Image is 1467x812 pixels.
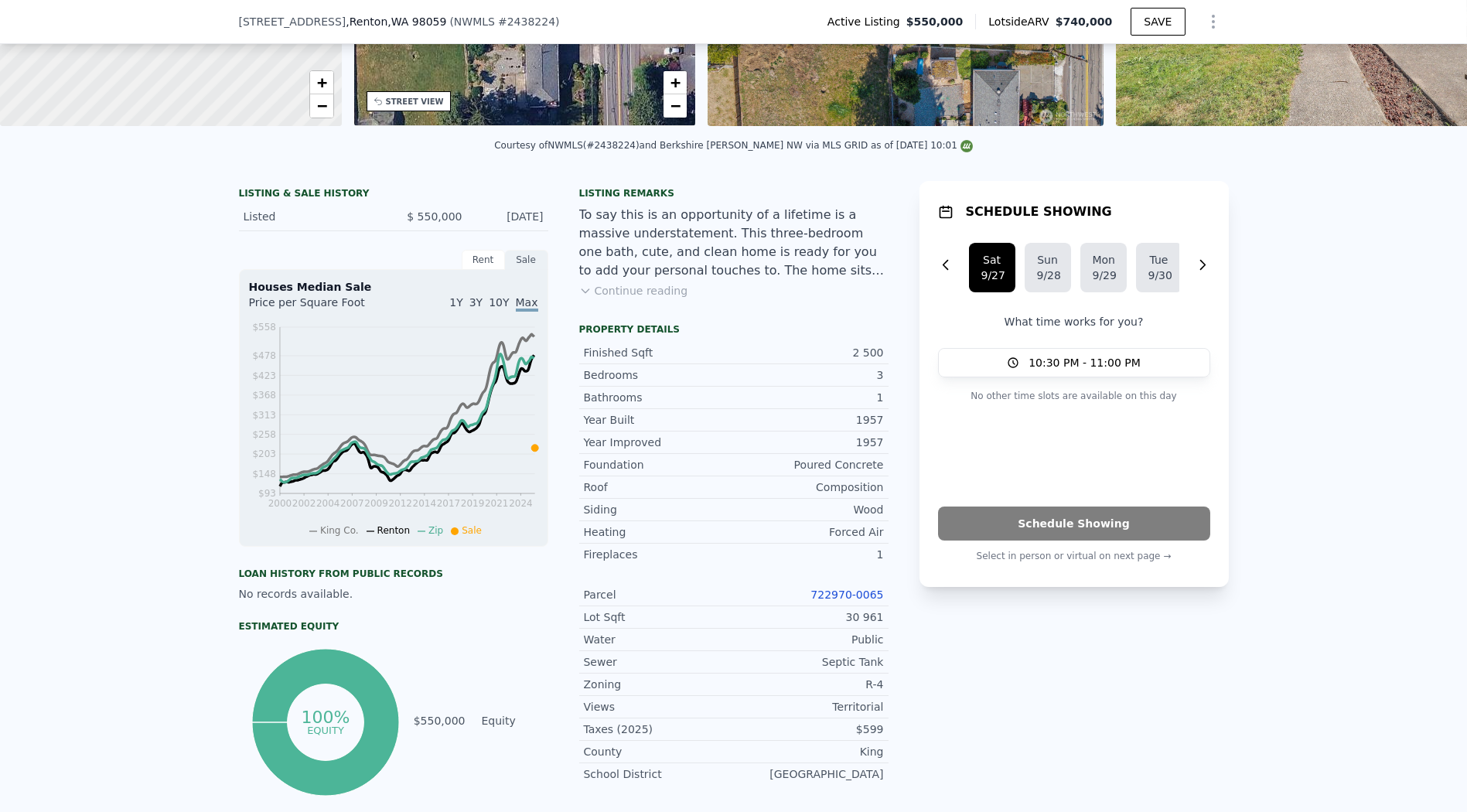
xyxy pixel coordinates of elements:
button: SAVE [1131,8,1185,36]
tspan: $313 [252,410,276,421]
div: To say this is an opportunity of a lifetime is a massive understatement. This three-bedroom one b... [579,206,889,280]
span: $ 550,000 [407,210,462,223]
div: Forced Air [734,524,884,540]
div: 1 [734,547,884,562]
div: Views [584,699,734,715]
div: Sat [981,252,1003,268]
div: Year Improved [584,435,734,450]
h1: SCHEDULE SHOWING [966,203,1112,221]
div: 9/30 [1148,268,1170,283]
div: 1957 [734,435,884,450]
button: Mon9/29 [1080,243,1127,292]
div: Siding [584,502,734,517]
div: County [584,744,734,759]
div: Year Built [584,412,734,428]
tspan: $258 [252,429,276,440]
span: # 2438224 [498,15,555,28]
div: Parcel [584,587,734,602]
tspan: 2009 [364,498,388,509]
div: Composition [734,479,884,495]
tspan: $368 [252,390,276,401]
span: NWMLS [454,15,495,28]
div: No records available. [239,586,548,602]
span: [STREET_ADDRESS] [239,14,346,29]
span: $740,000 [1056,15,1113,28]
span: − [670,96,681,115]
button: Show Options [1198,6,1229,37]
div: Houses Median Sale [249,279,538,295]
tspan: equity [307,724,344,735]
div: Sale [505,250,548,270]
div: Listing remarks [579,187,889,200]
a: 722970-0065 [810,589,883,601]
div: 2 500 [734,345,884,360]
a: Zoom out [664,94,687,118]
div: 9/29 [1093,268,1114,283]
div: $599 [734,722,884,737]
tspan: $558 [252,322,276,333]
div: Taxes (2025) [584,722,734,737]
div: Estimated Equity [239,620,548,633]
tspan: 2017 [436,498,460,509]
div: Zoning [584,677,734,692]
div: 1957 [734,412,884,428]
td: Equity [479,712,548,729]
div: Loan history from public records [239,568,548,580]
button: Sat9/27 [969,243,1015,292]
tspan: 2007 [340,498,364,509]
button: 10:30 PM - 11:00 PM [938,348,1210,377]
tspan: 100% [302,708,350,727]
span: Lotside ARV [988,14,1055,29]
div: Poured Concrete [734,457,884,473]
tspan: $203 [252,449,276,460]
div: Property details [579,323,889,336]
div: Foundation [584,457,734,473]
div: Sewer [584,654,734,670]
span: + [670,73,681,92]
span: 10:30 PM - 11:00 PM [1029,355,1141,370]
div: 30 961 [734,609,884,625]
div: Courtesy of NWMLS (#2438224) and Berkshire [PERSON_NAME] NW via MLS GRID as of [DATE] 10:01 [494,140,973,151]
button: Sun9/28 [1025,243,1071,292]
tspan: $148 [252,469,276,479]
tspan: 2021 [485,498,509,509]
div: 3 [734,367,884,383]
button: Continue reading [579,283,688,299]
div: Public [734,632,884,647]
div: Price per Square Foot [249,295,394,319]
span: Renton [377,525,410,536]
span: 10Y [489,296,509,309]
tspan: 2002 [292,498,316,509]
div: Water [584,632,734,647]
div: Roof [584,479,734,495]
div: Bedrooms [584,367,734,383]
tspan: $423 [252,370,276,381]
div: Septic Tank [734,654,884,670]
div: Bathrooms [584,390,734,405]
button: Tue9/30 [1136,243,1182,292]
div: R-4 [734,677,884,692]
a: Zoom in [310,71,333,94]
div: ( ) [449,14,559,29]
div: Heating [584,524,734,540]
div: Lot Sqft [584,609,734,625]
p: Select in person or virtual on next page → [938,547,1210,565]
tspan: 2019 [461,498,485,509]
span: 3Y [469,296,483,309]
span: Zip [428,525,443,536]
span: , Renton [346,14,446,29]
div: Tue [1148,252,1170,268]
div: Territorial [734,699,884,715]
span: Sale [462,525,482,536]
tspan: 2004 [316,498,340,509]
div: [DATE] [475,209,544,224]
a: Zoom out [310,94,333,118]
span: King Co. [320,525,359,536]
div: School District [584,766,734,782]
div: 1 [734,390,884,405]
span: − [316,96,326,115]
div: LISTING & SALE HISTORY [239,187,548,203]
span: $550,000 [906,14,964,29]
tspan: 2012 [388,498,412,509]
span: Max [516,296,538,312]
